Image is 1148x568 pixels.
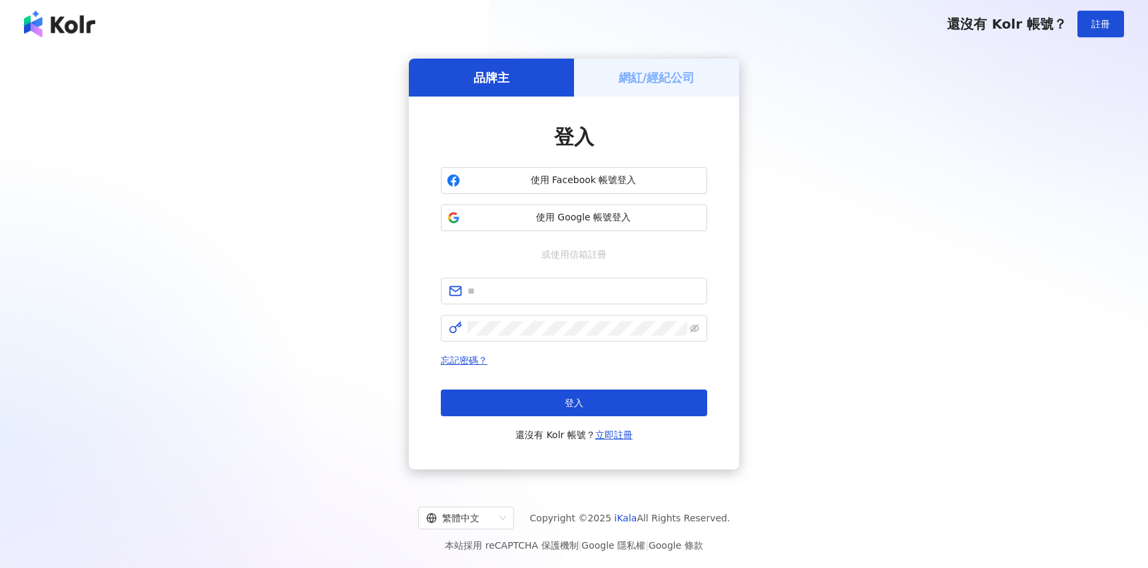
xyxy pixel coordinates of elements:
button: 使用 Facebook 帳號登入 [441,167,707,194]
a: 立即註冊 [595,429,633,440]
span: 使用 Facebook 帳號登入 [465,174,701,187]
span: 還沒有 Kolr 帳號？ [947,16,1067,32]
span: 註冊 [1091,19,1110,29]
span: Copyright © 2025 All Rights Reserved. [530,510,730,526]
h5: 品牌主 [473,69,509,86]
button: 註冊 [1077,11,1124,37]
span: 使用 Google 帳號登入 [465,211,701,224]
button: 登入 [441,390,707,416]
img: logo [24,11,95,37]
span: 登入 [565,398,583,408]
h5: 網紅/經紀公司 [619,69,695,86]
span: 本站採用 reCAPTCHA 保護機制 [445,537,703,553]
a: 忘記密碼？ [441,355,487,366]
a: Google 隱私權 [581,540,645,551]
button: 使用 Google 帳號登入 [441,204,707,231]
span: 登入 [554,125,594,148]
span: | [645,540,649,551]
a: iKala [615,513,637,523]
span: | [579,540,582,551]
a: Google 條款 [649,540,703,551]
span: 或使用信箱註冊 [532,247,616,262]
span: eye-invisible [690,324,699,333]
div: 繁體中文 [426,507,494,529]
span: 還沒有 Kolr 帳號？ [515,427,633,443]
